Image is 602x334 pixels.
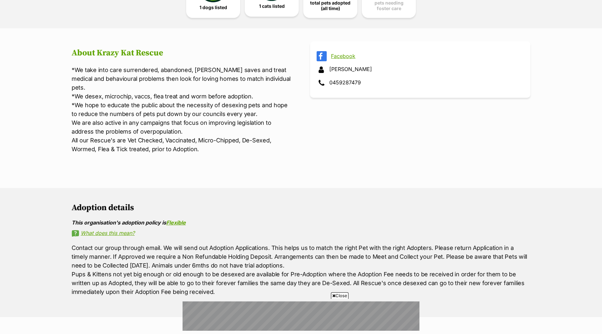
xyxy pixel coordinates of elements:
iframe: Advertisement [183,301,419,331]
a: Facebook [331,53,521,59]
span: 1 cats listed [259,4,285,9]
a: What does this mean? [72,230,530,236]
span: Close [331,292,349,299]
h2: Adoption details [72,203,530,213]
span: total pets adopted (all time) [309,0,352,11]
div: 0459287479 [317,78,524,88]
span: 1 dogs listed [199,5,227,10]
div: This organisation's adoption policy is [72,220,530,225]
span: pets needing foster care [367,0,410,11]
a: Flexible [166,219,186,226]
h2: About Krazy Kat Rescue [72,48,292,58]
div: [PERSON_NAME] [317,65,524,75]
p: Contact our group through email. We will send out Adoption Applications. This helps us to match t... [72,243,530,296]
p: *We take into care surrendered, abandoned, [PERSON_NAME] saves and treat medical and behavioural ... [72,65,292,153]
